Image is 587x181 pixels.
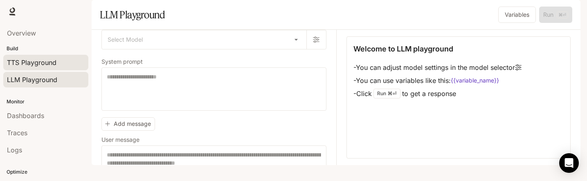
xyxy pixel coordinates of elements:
button: Variables [498,7,536,23]
div: Run [373,89,400,98]
p: User message [101,137,139,143]
span: Select Model [108,36,143,44]
h1: LLM Playground [100,7,165,23]
p: Welcome to LLM playground [353,43,453,54]
li: - You can adjust model settings in the model selector [353,61,522,74]
li: - Click to get a response [353,87,522,100]
div: Open Intercom Messenger [559,153,579,173]
button: Add message [101,117,155,131]
div: Select Model [102,30,306,49]
p: System prompt [101,59,143,65]
code: {{variable_name}} [451,76,499,85]
li: - You can use variables like this: [353,74,522,87]
p: ⌘⏎ [388,91,397,96]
